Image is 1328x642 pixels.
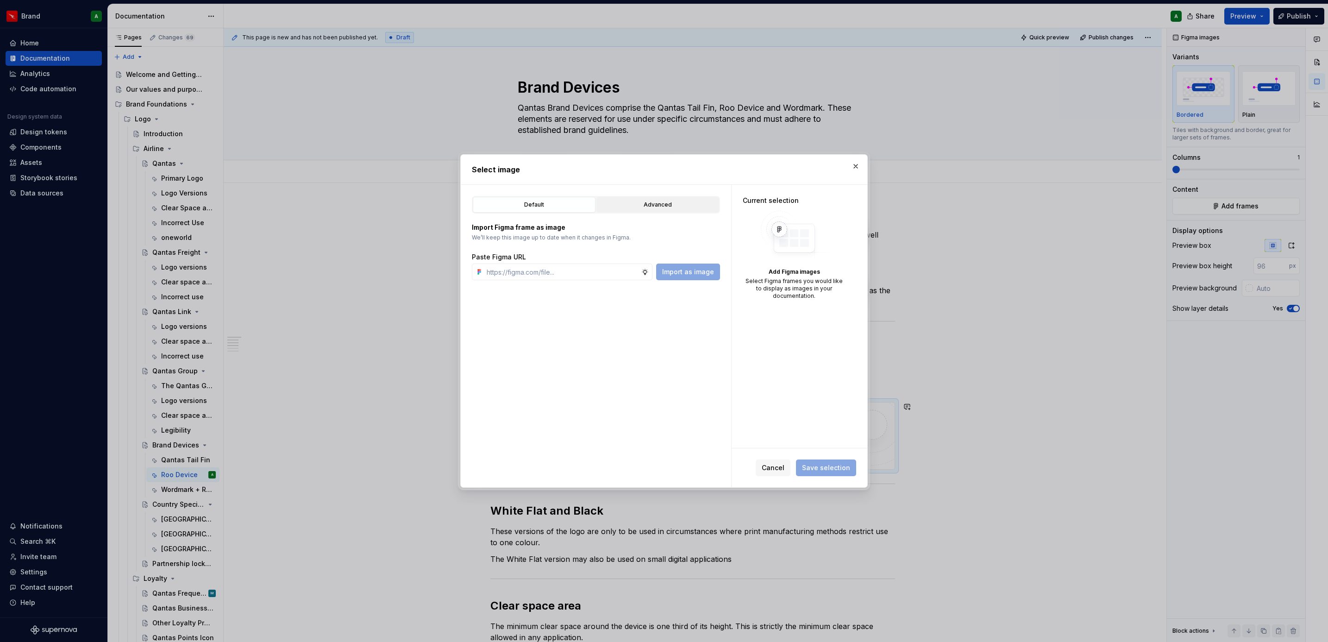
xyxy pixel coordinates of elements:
[743,277,846,300] div: Select Figma frames you would like to display as images in your documentation.
[472,234,720,241] p: We’ll keep this image up to date when it changes in Figma.
[743,268,846,276] div: Add Figma images
[743,196,846,205] div: Current selection
[472,223,720,232] p: Import Figma frame as image
[472,164,856,175] h2: Select image
[756,459,790,476] button: Cancel
[472,252,526,262] label: Paste Figma URL
[476,200,592,209] div: Default
[762,463,784,472] span: Cancel
[600,200,716,209] div: Advanced
[483,264,641,280] input: https://figma.com/file...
